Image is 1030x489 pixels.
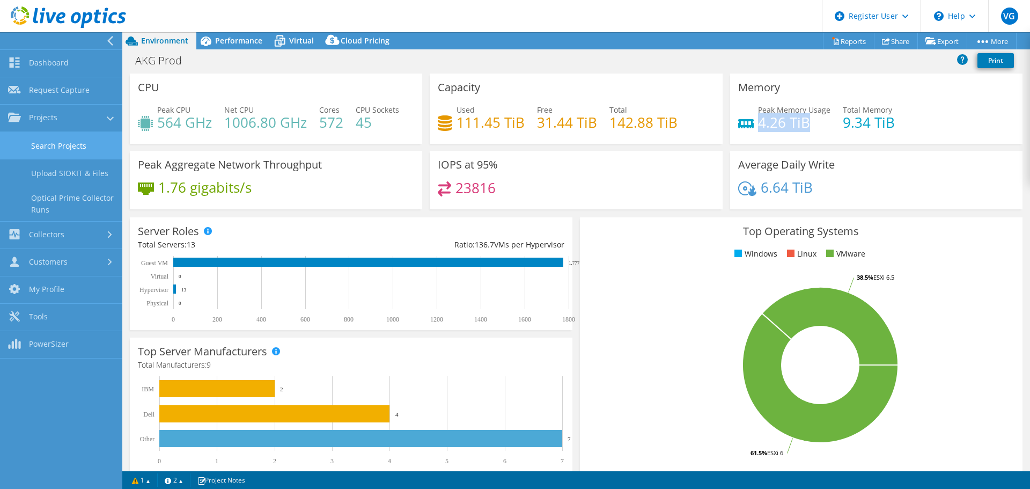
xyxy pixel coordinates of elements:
[857,273,873,281] tspan: 38.5%
[537,105,553,115] span: Free
[518,316,531,323] text: 1600
[215,35,262,46] span: Performance
[356,105,399,115] span: CPU Sockets
[874,33,918,49] a: Share
[138,239,351,251] div: Total Servers:
[455,182,496,194] h4: 23816
[386,316,399,323] text: 1000
[124,473,158,487] a: 1
[179,301,181,306] text: 0
[143,411,154,418] text: Dell
[273,457,276,465] text: 2
[873,273,894,281] tspan: ESXi 6.5
[843,116,895,128] h4: 9.34 TiB
[256,316,266,323] text: 400
[141,259,168,267] text: Guest VM
[917,33,967,49] a: Export
[457,116,525,128] h4: 111.45 TiB
[319,116,343,128] h4: 572
[445,457,448,465] text: 5
[341,35,389,46] span: Cloud Pricing
[224,116,307,128] h4: 1006.80 GHz
[289,35,314,46] span: Virtual
[130,55,198,67] h1: AKG Prod
[934,11,944,21] svg: \n
[967,33,1017,49] a: More
[157,105,190,115] span: Peak CPU
[758,105,830,115] span: Peak Memory Usage
[503,457,506,465] text: 6
[784,248,816,260] li: Linux
[588,225,1014,237] h3: Top Operating Systems
[457,105,475,115] span: Used
[537,116,597,128] h4: 31.44 TiB
[212,316,222,323] text: 200
[146,300,168,307] text: Physical
[568,436,571,442] text: 7
[319,105,340,115] span: Cores
[751,449,767,457] tspan: 61.5%
[215,457,218,465] text: 1
[181,287,187,293] text: 13
[823,248,865,260] li: VMware
[732,248,777,260] li: Windows
[140,435,154,443] text: Other
[395,411,399,418] text: 4
[138,225,199,237] h3: Server Roles
[758,116,830,128] h4: 4.26 TiB
[187,239,195,250] span: 13
[139,286,168,294] text: Hypervisor
[562,316,575,323] text: 1800
[569,260,580,266] text: 1,777
[141,35,188,46] span: Environment
[609,116,678,128] h4: 142.88 TiB
[138,359,564,371] h4: Total Manufacturers:
[138,159,322,171] h3: Peak Aggregate Network Throughput
[388,457,391,465] text: 4
[475,239,494,250] span: 136.7
[1001,8,1018,25] span: VG
[179,274,181,279] text: 0
[438,82,480,93] h3: Capacity
[151,273,169,280] text: Virtual
[767,449,783,457] tspan: ESXi 6
[761,181,813,193] h4: 6.64 TiB
[172,316,175,323] text: 0
[609,105,627,115] span: Total
[561,457,564,465] text: 7
[138,346,267,357] h3: Top Server Manufacturers
[823,33,874,49] a: Reports
[474,316,487,323] text: 1400
[356,116,399,128] h4: 45
[224,105,254,115] span: Net CPU
[138,82,159,93] h3: CPU
[190,473,253,487] a: Project Notes
[843,105,892,115] span: Total Memory
[142,385,154,393] text: IBM
[157,116,212,128] h4: 564 GHz
[738,159,835,171] h3: Average Daily Write
[158,181,252,193] h4: 1.76 gigabits/s
[280,386,283,392] text: 2
[158,457,161,465] text: 0
[207,360,211,370] span: 9
[738,82,780,93] h3: Memory
[351,239,564,251] div: Ratio: VMs per Hypervisor
[344,316,354,323] text: 800
[157,473,190,487] a: 2
[300,316,310,323] text: 600
[430,316,443,323] text: 1200
[977,53,1014,68] a: Print
[438,159,498,171] h3: IOPS at 95%
[330,457,334,465] text: 3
